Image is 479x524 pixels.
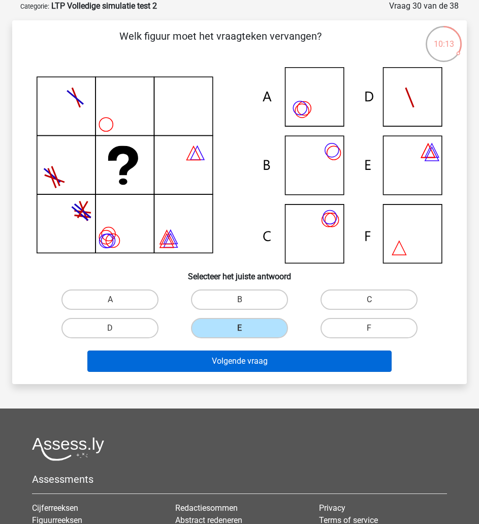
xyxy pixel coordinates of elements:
label: F [321,318,418,338]
a: Cijferreeksen [32,503,78,513]
label: C [321,289,418,310]
label: D [61,318,158,338]
h6: Selecteer het juiste antwoord [28,264,451,281]
div: 10:13 [425,25,463,50]
label: B [191,289,288,310]
a: Redactiesommen [175,503,238,513]
a: Privacy [319,503,345,513]
img: Assessly logo [32,437,104,461]
button: Volgende vraag [87,351,392,372]
label: E [191,318,288,338]
small: Categorie: [20,3,49,10]
strong: LTP Volledige simulatie test 2 [51,1,157,11]
label: A [61,289,158,310]
h5: Assessments [32,473,447,485]
p: Welk figuur moet het vraagteken vervangen? [28,28,412,59]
